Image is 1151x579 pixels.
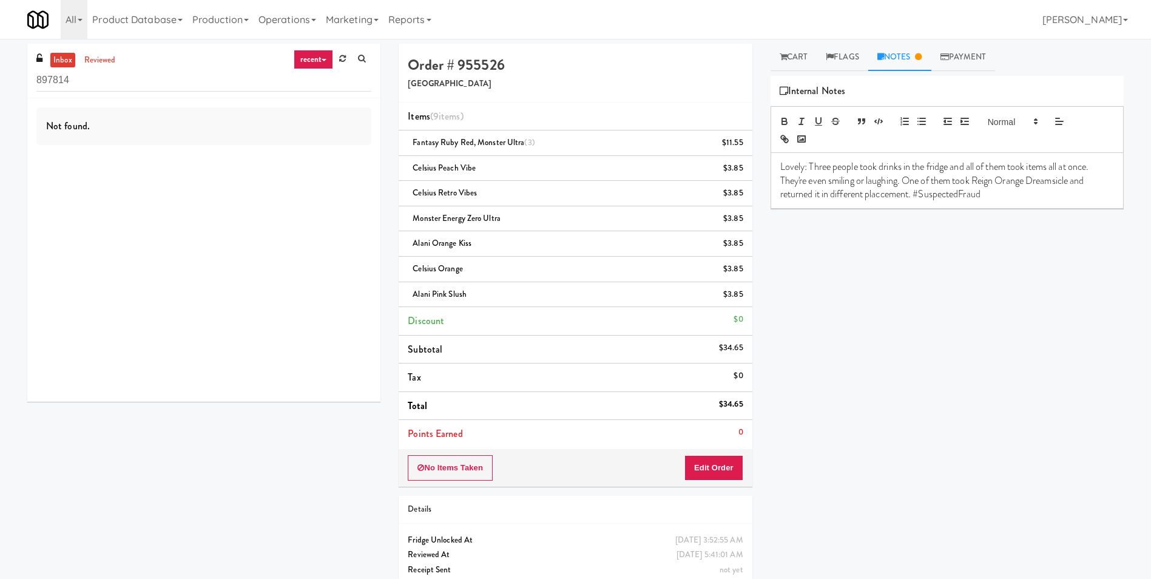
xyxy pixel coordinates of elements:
[46,119,90,133] span: Not found.
[734,312,743,327] div: $0
[723,236,743,251] div: $3.85
[720,564,743,575] span: not yet
[27,9,49,30] img: Micromart
[408,342,442,356] span: Subtotal
[719,340,743,356] div: $34.65
[413,288,467,300] span: Alani Pink Slush
[817,44,868,71] a: Flags
[439,109,461,123] ng-pluralize: items
[50,53,75,68] a: inbox
[868,44,931,71] a: Notes
[408,370,420,384] span: Tax
[738,425,743,440] div: 0
[413,187,477,198] span: Celsius Retro Vibes
[677,547,743,563] div: [DATE] 5:41:01 AM
[430,109,464,123] span: (9 )
[771,44,817,71] a: Cart
[780,160,1114,201] p: Lovely: Three people took drinks in the fridge and all of them took items all at once. They're ev...
[780,82,846,100] span: Internal Notes
[413,237,471,249] span: Alani Orange Kiss
[413,263,462,274] span: Celsius Orange
[675,533,743,548] div: [DATE] 3:52:55 AM
[294,50,334,69] a: recent
[723,262,743,277] div: $3.85
[413,162,476,174] span: Celsius Peach Vibe
[723,186,743,201] div: $3.85
[81,53,119,68] a: reviewed
[723,211,743,226] div: $3.85
[684,455,743,481] button: Edit Order
[524,137,535,148] span: (3)
[722,135,743,151] div: $11.55
[408,399,427,413] span: Total
[408,314,444,328] span: Discount
[931,44,996,71] a: Payment
[408,533,743,548] div: Fridge Unlocked At
[408,502,743,517] div: Details
[413,137,535,148] span: Fantasy Ruby Red, Monster Ultra
[36,69,371,92] input: Search vision orders
[723,287,743,302] div: $3.85
[408,109,463,123] span: Items
[408,57,743,73] h4: Order # 955526
[413,212,501,224] span: Monster Energy Zero Ultra
[408,563,743,578] div: Receipt Sent
[408,455,493,481] button: No Items Taken
[723,161,743,176] div: $3.85
[408,80,743,89] h5: [GEOGRAPHIC_DATA]
[719,397,743,412] div: $34.65
[408,427,462,441] span: Points Earned
[408,547,743,563] div: Reviewed At
[734,368,743,384] div: $0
